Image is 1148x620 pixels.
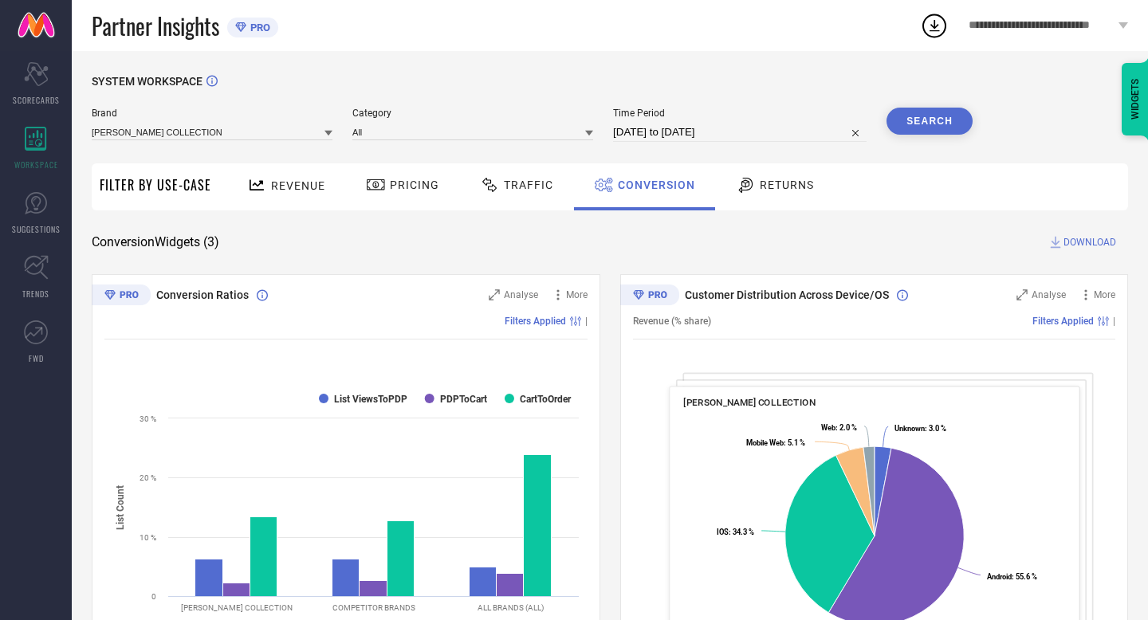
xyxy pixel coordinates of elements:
[760,179,814,191] span: Returns
[271,179,325,192] span: Revenue
[115,485,126,529] tspan: List Count
[887,108,973,135] button: Search
[390,179,439,191] span: Pricing
[504,289,538,300] span: Analyse
[894,424,925,433] tspan: Unknown
[92,10,219,42] span: Partner Insights
[156,288,249,301] span: Conversion Ratios
[489,289,500,300] svg: Zoom
[140,533,156,542] text: 10 %
[613,108,867,119] span: Time Period
[820,423,835,432] tspan: Web
[140,473,156,482] text: 20 %
[92,284,151,308] div: Premium
[440,394,487,405] text: PDPToCart
[585,316,588,327] span: |
[151,592,156,601] text: 0
[620,284,679,308] div: Premium
[29,352,44,364] span: FWD
[716,528,728,536] tspan: IOS
[14,159,58,171] span: WORKSPACE
[633,316,711,327] span: Revenue (% share)
[13,94,60,106] span: SCORECARDS
[613,123,867,142] input: Select time period
[618,179,695,191] span: Conversion
[334,394,407,405] text: List ViewsToPDP
[1032,289,1066,300] span: Analyse
[685,288,889,301] span: Customer Distribution Across Device/OS
[92,75,202,88] span: SYSTEM WORKSPACE
[1032,316,1094,327] span: Filters Applied
[746,438,805,447] text: : 5.1 %
[820,423,856,432] text: : 2.0 %
[92,234,219,250] span: Conversion Widgets ( 3 )
[894,424,946,433] text: : 3.0 %
[1094,289,1115,300] span: More
[746,438,784,447] tspan: Mobile Web
[716,528,753,536] text: : 34.3 %
[12,223,61,235] span: SUGGESTIONS
[1016,289,1028,300] svg: Zoom
[520,394,572,405] text: CartToOrder
[478,603,544,612] text: ALL BRANDS (ALL)
[987,572,1012,581] tspan: Android
[181,603,293,612] text: [PERSON_NAME] COLLECTION
[920,11,949,40] div: Open download list
[504,179,553,191] span: Traffic
[1113,316,1115,327] span: |
[100,175,211,194] span: Filter By Use-Case
[22,288,49,300] span: TRENDS
[505,316,566,327] span: Filters Applied
[566,289,588,300] span: More
[352,108,593,119] span: Category
[332,603,415,612] text: COMPETITOR BRANDS
[987,572,1037,581] text: : 55.6 %
[140,414,156,423] text: 30 %
[246,22,270,33] span: PRO
[1063,234,1116,250] span: DOWNLOAD
[92,108,332,119] span: Brand
[683,397,816,408] span: [PERSON_NAME] COLLECTION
